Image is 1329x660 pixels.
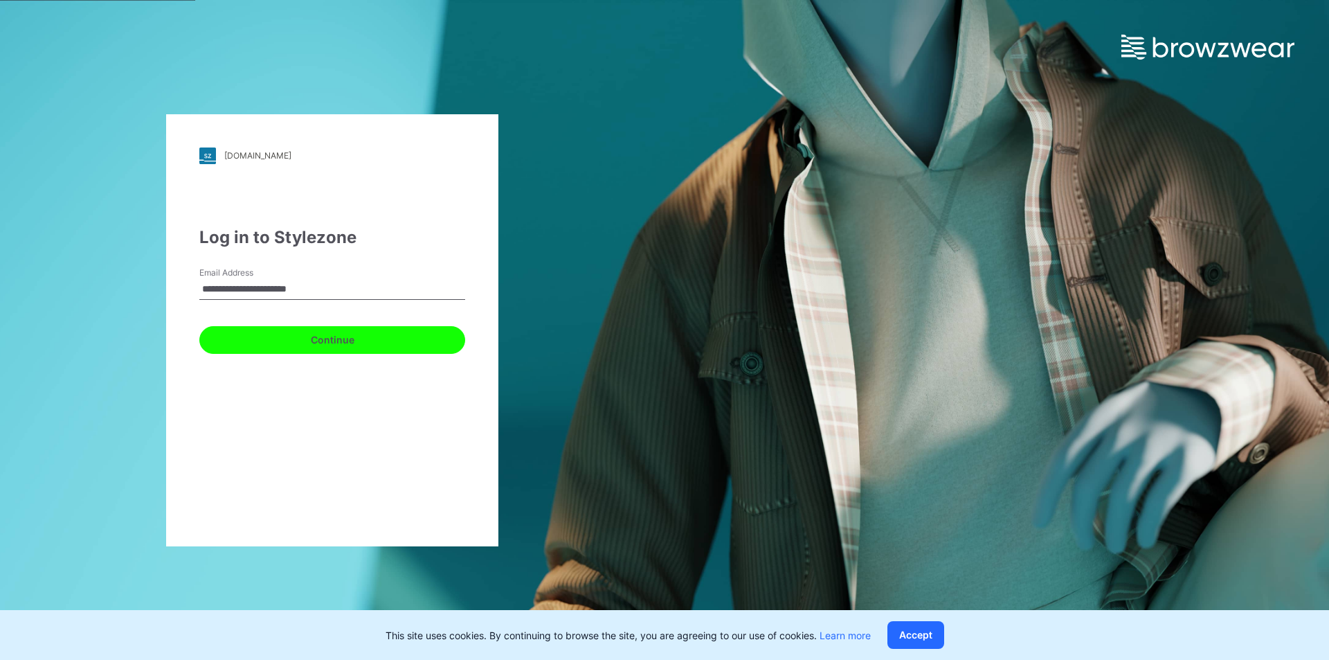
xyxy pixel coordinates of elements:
[887,621,944,649] button: Accept
[199,148,216,164] img: stylezone-logo.562084cfcfab977791bfbf7441f1a819.svg
[820,630,871,641] a: Learn more
[199,148,465,164] a: [DOMAIN_NAME]
[1121,35,1294,60] img: browzwear-logo.e42bd6dac1945053ebaf764b6aa21510.svg
[199,326,465,354] button: Continue
[224,150,291,161] div: [DOMAIN_NAME]
[386,628,871,643] p: This site uses cookies. By continuing to browse the site, you are agreeing to our use of cookies.
[199,225,465,250] div: Log in to Stylezone
[199,267,296,279] label: Email Address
